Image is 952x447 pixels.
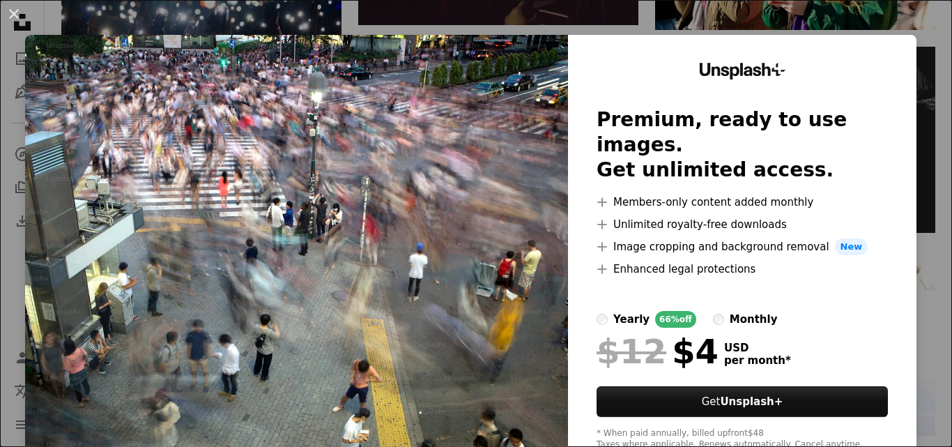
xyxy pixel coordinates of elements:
input: monthly [713,314,724,325]
div: $4 [597,333,719,370]
li: Enhanced legal protections [597,261,888,278]
span: per month * [724,354,791,367]
div: 66% off [655,311,696,328]
span: $12 [597,333,666,370]
div: monthly [730,311,778,328]
li: Members-only content added monthly [597,194,888,211]
strong: Unsplash+ [720,395,783,408]
input: yearly66%off [597,314,608,325]
span: New [835,238,868,255]
li: Unlimited royalty-free downloads [597,216,888,233]
span: USD [724,342,791,354]
button: GetUnsplash+ [597,386,888,417]
li: Image cropping and background removal [597,238,888,255]
h2: Premium, ready to use images. Get unlimited access. [597,107,888,183]
div: yearly [613,311,650,328]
